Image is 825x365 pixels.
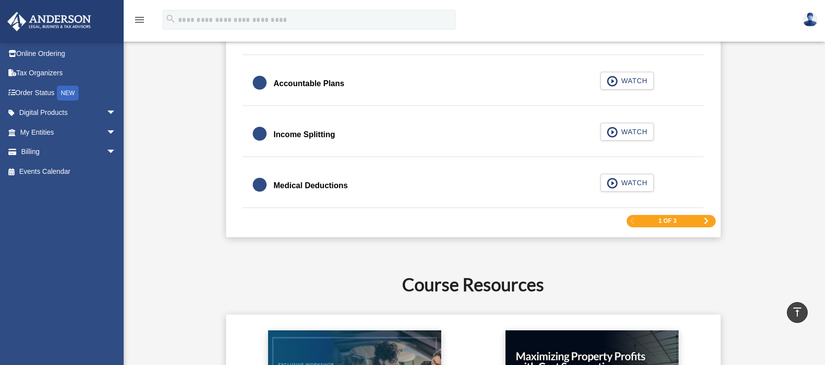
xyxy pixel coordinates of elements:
[791,306,803,318] i: vertical_align_top
[7,63,131,83] a: Tax Organizers
[7,83,131,103] a: Order StatusNEW
[703,217,709,224] a: Next Page
[253,174,693,198] a: Medical Deductions WATCH
[803,12,818,27] img: User Pic
[134,17,145,26] a: menu
[106,122,126,143] span: arrow_drop_down
[106,142,126,162] span: arrow_drop_down
[253,72,693,96] a: Accountable Plans WATCH
[7,44,131,63] a: Online Ordering
[253,123,693,147] a: Income Splitting WATCH
[57,86,79,101] div: NEW
[658,218,677,224] span: 1 of 3
[600,174,654,192] button: WATCH
[600,72,654,90] button: WATCH
[618,178,647,188] span: WATCH
[106,103,126,123] span: arrow_drop_down
[618,76,647,86] span: WATCH
[7,161,131,181] a: Events Calendar
[165,13,176,24] i: search
[274,179,348,193] div: Medical Deductions
[7,103,131,123] a: Digital Productsarrow_drop_down
[600,123,654,141] button: WATCH
[4,12,94,31] img: Anderson Advisors Platinum Portal
[134,14,145,26] i: menu
[139,272,807,297] h2: Course Resources
[7,122,131,142] a: My Entitiesarrow_drop_down
[274,128,335,142] div: Income Splitting
[7,142,131,162] a: Billingarrow_drop_down
[787,302,808,323] a: vertical_align_top
[618,127,647,137] span: WATCH
[274,77,344,91] div: Accountable Plans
